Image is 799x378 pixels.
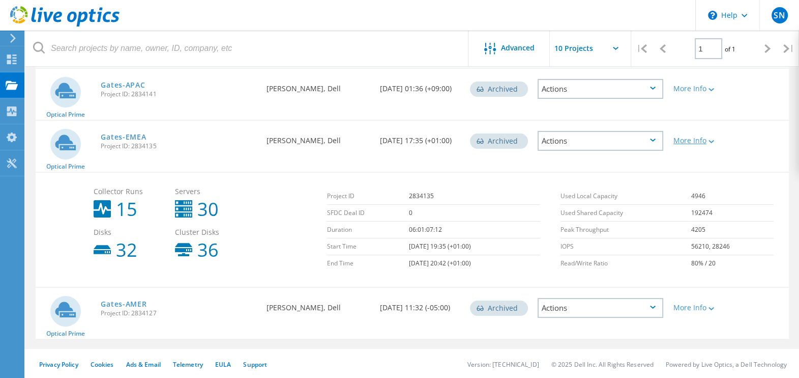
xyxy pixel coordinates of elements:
[94,188,165,195] span: Collector Runs
[560,255,691,272] td: Read/Write Ratio
[327,255,409,272] td: End Time
[538,131,663,151] div: Actions
[327,238,409,255] td: Start Time
[408,255,540,272] td: [DATE] 20:42 (+01:00)
[666,360,787,369] li: Powered by Live Optics, a Dell Technology
[691,222,774,238] td: 4205
[197,241,219,259] b: 36
[408,238,540,255] td: [DATE] 19:35 (+01:00)
[538,79,663,99] div: Actions
[39,360,78,369] a: Privacy Policy
[673,304,723,311] div: More Info
[551,360,654,369] li: © 2025 Dell Inc. All Rights Reserved
[46,112,85,118] span: Optical Prime
[173,360,203,369] a: Telemetry
[327,222,409,238] td: Duration
[25,31,469,66] input: Search projects by name, owner, ID, company, etc
[101,310,256,316] span: Project ID: 2834127
[46,331,85,337] span: Optical Prime
[261,121,374,154] div: [PERSON_NAME], Dell
[116,200,137,219] b: 15
[327,205,409,222] td: SFDC Deal ID
[374,121,465,154] div: [DATE] 17:35 (+01:00)
[778,31,799,67] div: |
[560,222,691,238] td: Peak Throughput
[470,82,528,97] div: Archived
[774,11,785,19] span: SN
[691,238,774,255] td: 56210, 28246
[470,133,528,149] div: Archived
[673,85,723,92] div: More Info
[408,188,540,205] td: 2834135
[470,301,528,316] div: Archived
[101,82,145,89] a: Gates-APAC
[94,229,165,236] span: Disks
[101,133,146,141] a: Gates-EMEA
[10,21,120,29] a: Live Optics Dashboard
[691,205,774,222] td: 192474
[175,229,246,236] span: Cluster Disks
[560,205,691,222] td: Used Shared Capacity
[101,143,256,149] span: Project ID: 2834135
[116,241,137,259] b: 32
[673,137,723,144] div: More Info
[691,255,774,272] td: 80% / 20
[197,200,219,219] b: 30
[725,45,735,53] span: of 1
[215,360,231,369] a: EULA
[101,301,146,308] a: Gates-AMER
[708,11,717,20] svg: \n
[126,360,161,369] a: Ads & Email
[560,238,691,255] td: IOPS
[46,164,85,170] span: Optical Prime
[691,188,774,205] td: 4946
[408,222,540,238] td: 06:01:07:12
[467,360,539,369] li: Version: [TECHNICAL_ID]
[408,205,540,222] td: 0
[261,69,374,102] div: [PERSON_NAME], Dell
[243,360,267,369] a: Support
[631,31,652,67] div: |
[91,360,114,369] a: Cookies
[501,44,535,51] span: Advanced
[261,288,374,321] div: [PERSON_NAME], Dell
[374,288,465,321] div: [DATE] 11:32 (-05:00)
[560,188,691,205] td: Used Local Capacity
[327,188,409,205] td: Project ID
[374,69,465,102] div: [DATE] 01:36 (+09:00)
[538,298,663,318] div: Actions
[101,91,256,97] span: Project ID: 2834141
[175,188,246,195] span: Servers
